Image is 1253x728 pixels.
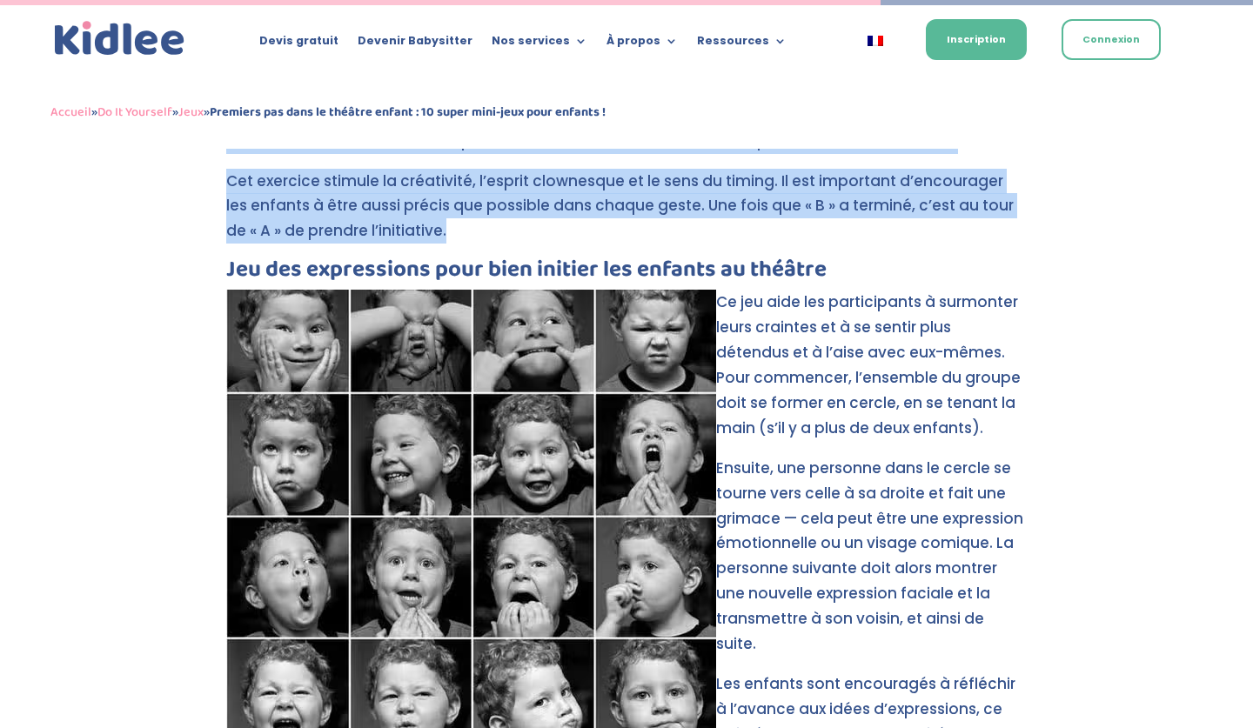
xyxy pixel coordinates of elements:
span: » » » [50,102,606,123]
a: Devenir Babysitter [358,35,472,54]
a: Do It Yourself [97,102,172,123]
a: Ressources [697,35,787,54]
strong: Premiers pas dans le théâtre enfant : 10 super mini-jeux pour enfants ! [210,102,606,123]
a: Kidlee Logo [50,17,189,60]
a: Jeux [178,102,204,123]
a: Accueil [50,102,91,123]
a: À propos [606,35,678,54]
h3: Jeu des expressions pour bien initier les enfants au théâtre [226,258,1027,290]
a: Connexion [1062,19,1161,60]
a: Nos services [492,35,587,54]
p: Cet exercice stimule la créativité, l’esprit clownesque et le sens du timing. Il est important d’... [226,169,1027,259]
img: Français [868,36,883,46]
a: Inscription [926,19,1027,60]
img: logo_kidlee_bleu [50,17,189,60]
a: Devis gratuit [259,35,338,54]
